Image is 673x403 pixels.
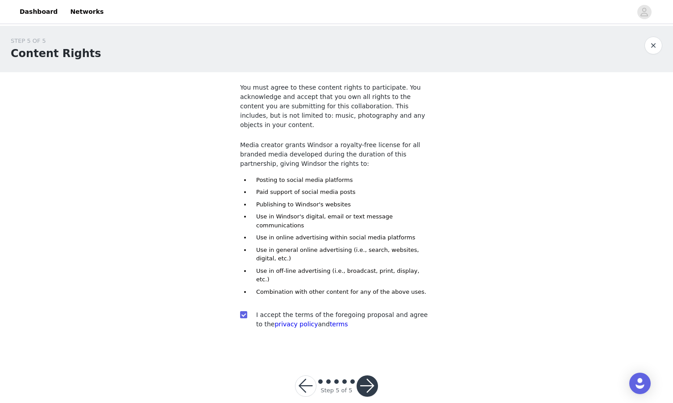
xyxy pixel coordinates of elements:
li: Paid support of social media posts [251,188,433,197]
div: avatar [640,5,648,19]
li: Use in Windsor's digital, email or text message communications [251,212,433,230]
p: Media creator grants Windsor a royalty-free license for all branded media developed during the du... [240,140,433,169]
a: terms [330,321,348,328]
li: Publishing to Windsor's websites [251,200,433,209]
a: privacy policy [274,321,318,328]
li: Combination with other content for any of the above uses. [251,288,433,296]
h1: Content Rights [11,45,101,62]
li: Use in off-line advertising (i.e., broadcast, print, display, etc.) [251,267,433,284]
a: Networks [65,2,109,22]
div: STEP 5 OF 5 [11,37,101,45]
div: Open Intercom Messenger [629,373,651,394]
li: Use in general online advertising (i.e., search, websites, digital, etc.) [251,246,433,263]
p: You must agree to these content rights to participate. You acknowledge and accept that you own al... [240,83,433,130]
li: Posting to social media platforms [251,176,433,185]
a: Dashboard [14,2,63,22]
div: Step 5 of 5 [320,386,352,395]
span: I accept the terms of the foregoing proposal and agree to the and [256,311,428,328]
li: Use in online advertising within social media platforms [251,233,433,242]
